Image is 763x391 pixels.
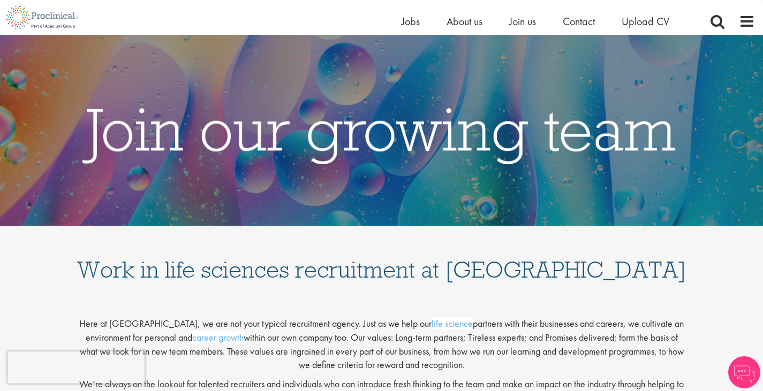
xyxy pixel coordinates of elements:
[447,14,482,28] a: About us
[402,14,420,28] a: Jobs
[622,14,669,28] a: Upload CV
[563,14,595,28] a: Contact
[192,331,244,343] a: career growth
[7,351,145,384] iframe: reCAPTCHA
[77,236,687,281] h1: Work in life sciences recruitment at [GEOGRAPHIC_DATA]
[509,14,536,28] a: Join us
[77,308,687,372] p: Here at [GEOGRAPHIC_DATA], we are not your typical recruitment agency. Just as we help our partne...
[728,356,760,388] img: Chatbot
[432,317,473,329] a: life science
